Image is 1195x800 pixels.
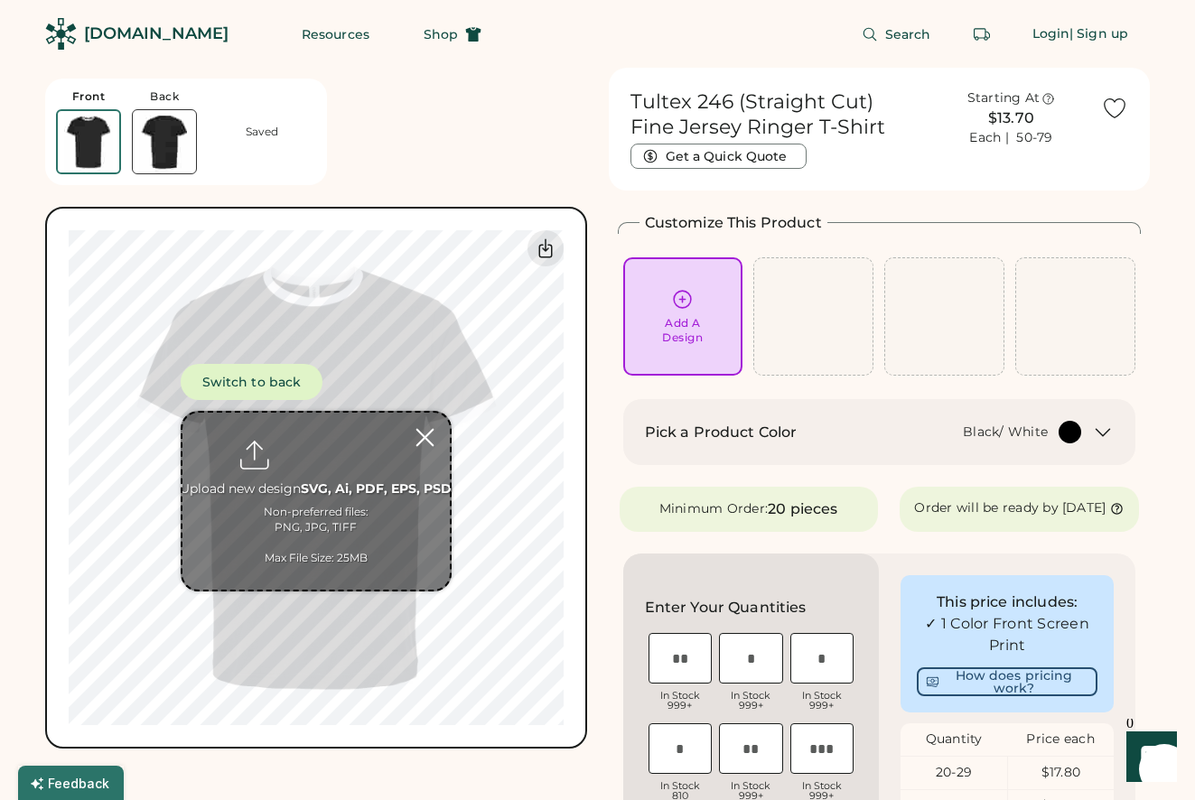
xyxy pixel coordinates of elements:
[840,16,953,52] button: Search
[967,89,1041,107] div: Starting At
[424,28,458,41] span: Shop
[901,764,1006,782] div: 20-29
[719,691,783,711] div: In Stock 999+
[58,111,119,172] img: Tultex 246 Black/ White Front Thumbnail
[84,23,229,45] div: [DOMAIN_NAME]
[1062,499,1106,517] div: [DATE]
[917,591,1097,613] div: This price includes:
[645,212,822,234] h2: Customize This Product
[659,500,769,518] div: Minimum Order:
[1069,25,1128,43] div: | Sign up
[72,89,106,104] div: Front
[630,89,922,140] h1: Tultex 246 (Straight Cut) Fine Jersey Ringer T-Shirt
[402,16,503,52] button: Shop
[964,16,1000,52] button: Retrieve an order
[901,730,1007,749] div: Quantity
[969,129,1052,147] div: Each | 50-79
[150,89,179,104] div: Back
[917,667,1097,696] button: How does pricing work?
[301,480,452,497] strong: SVG, Ai, PDF, EPS, PSD
[885,28,931,41] span: Search
[1007,730,1114,749] div: Price each
[917,613,1097,656] div: ✓ 1 Color Front Screen Print
[914,499,1059,517] div: Order will be ready by
[1032,25,1070,43] div: Login
[1109,719,1187,796] iframe: Front Chat
[645,422,798,443] h2: Pick a Product Color
[45,18,77,50] img: Rendered Logo - Screens
[180,480,452,498] div: Upload new design
[932,107,1090,129] div: $13.70
[790,691,854,711] div: In Stock 999+
[963,423,1048,442] div: Black/ White
[280,16,391,52] button: Resources
[630,144,807,169] button: Get a Quick Quote
[527,230,564,266] div: Download Front Mockup
[662,316,703,345] div: Add A Design
[246,125,278,139] div: Saved
[768,498,837,520] div: 20 pieces
[649,691,713,711] div: In Stock 999+
[645,597,807,619] h2: Enter Your Quantities
[1008,764,1114,782] div: $17.80
[133,110,196,173] img: Tultex 246 Black/ White Back Thumbnail
[181,364,322,400] button: Switch to back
